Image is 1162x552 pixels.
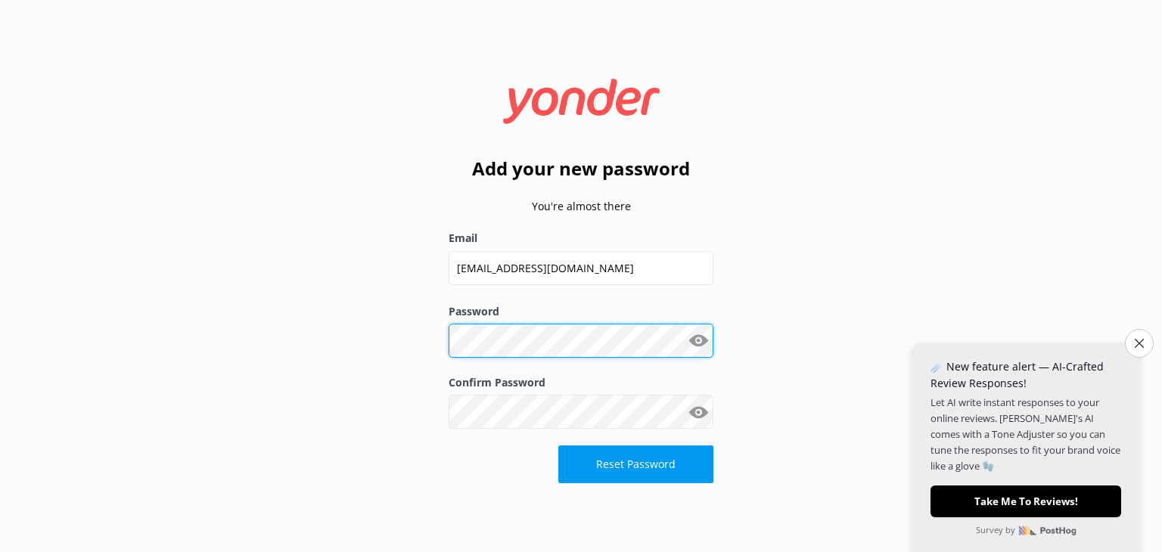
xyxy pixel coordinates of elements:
h2: Add your new password [449,154,713,183]
button: Reset Password [558,445,713,483]
label: Password [449,303,713,320]
input: user@emailaddress.com [449,251,713,285]
button: Show password [683,326,713,356]
p: You're almost there [449,198,713,215]
label: Email [449,230,713,247]
button: Show password [683,397,713,427]
label: Confirm Password [449,374,713,391]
